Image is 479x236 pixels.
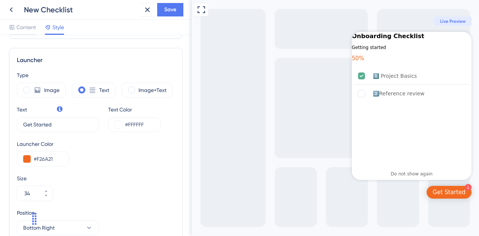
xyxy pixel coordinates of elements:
div: 2️⃣Reference review is incomplete. [163,85,277,102]
div: Getting started [160,44,194,51]
div: Checklist items [160,65,280,154]
div: Open Get Started checklist, remaining modules: 1 [235,186,280,199]
div: 50% [160,55,173,62]
div: 1️⃣ Project Basics [181,71,225,80]
label: Image+Text [138,86,167,95]
div: Text Color [108,105,161,114]
div: Size [17,174,175,183]
div: Type [17,71,175,80]
div: Do not show again [199,171,241,177]
div: Launcher Color [17,140,69,148]
span: Content [16,23,36,32]
span: Save [164,5,176,14]
label: Text [99,86,109,95]
div: Launcher [17,56,175,65]
div: 2️⃣Reference review [181,89,233,98]
div: Text [17,105,27,114]
div: Onboarding Checklist [160,32,233,41]
div: Position [17,208,99,217]
div: 1 [273,184,280,191]
div: New Checklist [24,4,138,15]
button: Save [157,3,183,16]
button: Bottom Right [17,220,99,235]
input: Get Started [23,120,93,129]
div: Checklist progress: 50% [160,55,280,62]
div: Close Checklist [271,32,280,41]
label: Image [44,86,60,95]
span: Style [52,23,64,32]
div: Get Started [241,189,274,196]
div: Checklist Container [160,32,280,180]
div: 1️⃣ Project Basics is complete. [163,68,277,85]
div: Drag [28,208,40,230]
span: Live Preview [248,18,274,24]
